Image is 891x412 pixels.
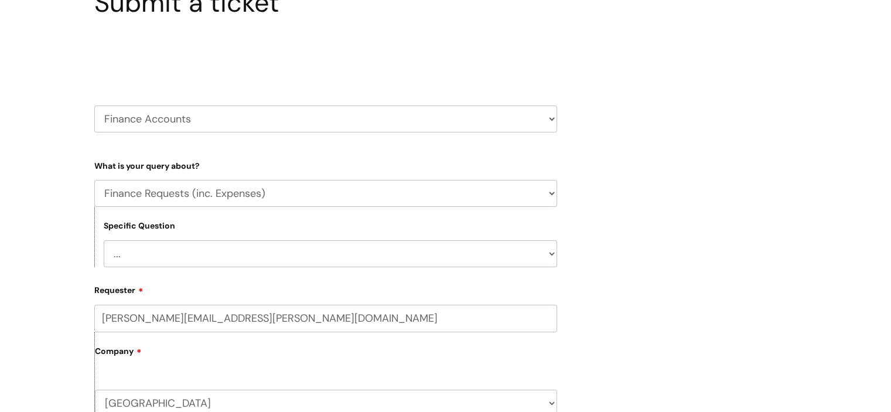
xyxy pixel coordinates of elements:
[94,46,557,67] h2: Select issue type
[94,281,557,295] label: Requester
[94,159,557,171] label: What is your query about?
[94,305,557,332] input: Email
[104,221,175,231] label: Specific Question
[95,342,557,369] label: Company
